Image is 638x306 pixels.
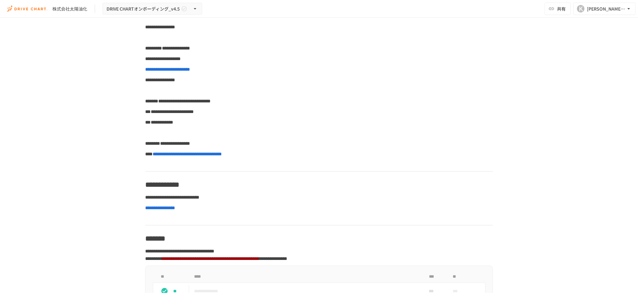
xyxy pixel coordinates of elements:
button: DRIVE CHARTオンボーディング_v4.5 [102,3,202,15]
div: K [577,5,584,12]
span: DRIVE CHARTオンボーディング_v4.5 [107,5,180,13]
button: 共有 [545,2,571,15]
span: 共有 [557,5,566,12]
button: K[PERSON_NAME][EMAIL_ADDRESS][PERSON_NAME][DOMAIN_NAME] [573,2,636,15]
button: status [158,285,171,297]
div: 株式会社太陽油化 [52,6,87,12]
img: i9VDDS9JuLRLX3JIUyK59LcYp6Y9cayLPHs4hOxMB9W [7,4,47,14]
div: [PERSON_NAME][EMAIL_ADDRESS][PERSON_NAME][DOMAIN_NAME] [587,5,626,13]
